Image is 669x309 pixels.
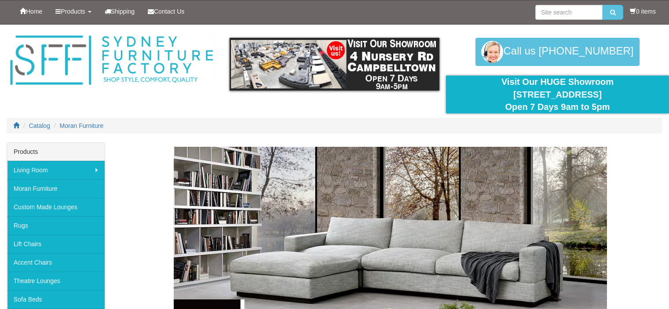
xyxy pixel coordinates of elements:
img: Sydney Furniture Factory [7,33,216,87]
a: Catalog [29,122,50,129]
a: Home [13,0,49,22]
span: Shipping [111,8,135,15]
span: Products [61,8,85,15]
a: Sofa Beds [7,290,105,309]
a: Products [49,0,98,22]
div: Products [7,143,105,161]
a: Shipping [98,0,142,22]
img: showroom.gif [230,38,439,91]
a: Theatre Lounges [7,272,105,290]
span: Contact Us [154,8,184,15]
a: Rugs [7,216,105,235]
a: Moran Furniture [7,179,105,198]
span: Home [26,8,42,15]
a: Living Room [7,161,105,179]
div: Visit Our HUGE Showroom [STREET_ADDRESS] Open 7 Days 9am to 5pm [453,76,662,113]
a: Custom Made Lounges [7,198,105,216]
li: 0 items [630,7,656,16]
a: Contact Us [141,0,191,22]
input: Site search [535,5,603,20]
a: Moran Furniture [60,122,104,129]
a: Accent Chairs [7,253,105,272]
a: Lift Chairs [7,235,105,253]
